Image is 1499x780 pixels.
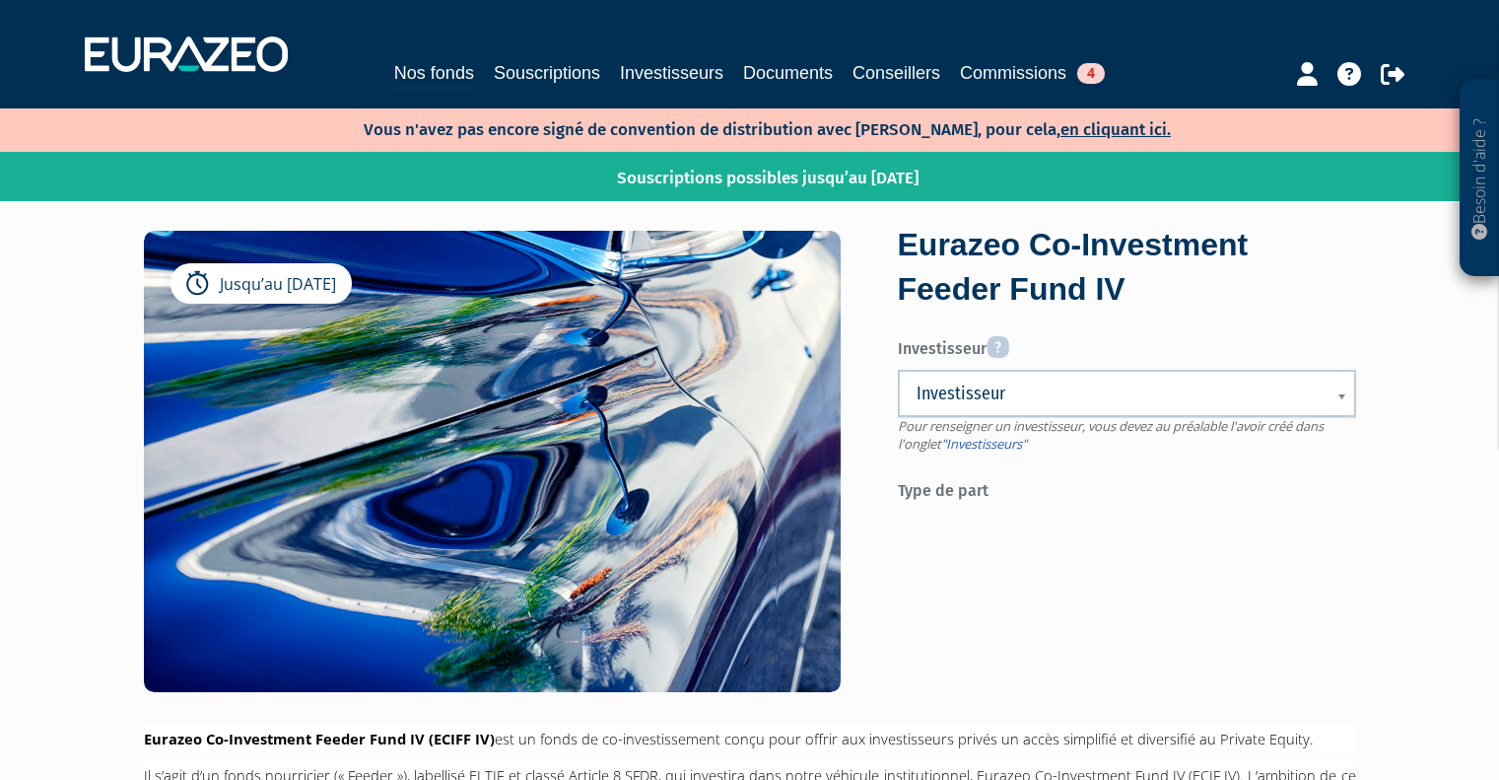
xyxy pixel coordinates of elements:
label: Investisseur [898,328,1356,361]
div: Eurazeo Co-Investment Feeder Fund IV [898,223,1356,313]
span: Eurazeo Co-Investment Feeder Fund IV (ECIFF IV) [144,729,495,748]
a: Souscriptions [494,59,600,87]
img: 1732889491-logotype_eurazeo_blanc_rvb.png [85,36,288,72]
p: Souscriptions possibles jusqu’au [DATE] [560,157,919,190]
p: Besoin d'aide ? [1468,90,1491,267]
a: Nos fonds [394,59,474,90]
a: Conseillers [852,59,940,87]
span: 4 [1077,63,1105,84]
span: Investisseur [917,382,1312,405]
label: Type de part [898,473,1356,503]
p: Vous n'avez pas encore signé de convention de distribution avec [PERSON_NAME], pour cela, [307,113,1171,142]
a: en cliquant ici. [1060,119,1171,140]
span: est un fonds de co-investissement conçu pour offrir aux investisseurs privés un accès simplifié e... [495,729,1314,748]
a: Commissions4 [960,59,1105,87]
a: Documents [743,59,833,87]
span: Pour renseigner un investisseur, vous devez au préalable l'avoir créé dans l'onglet [898,417,1324,454]
img: Eurazeo Co-Investment Feeder Fund IV [144,231,841,692]
a: Investisseurs [620,59,723,87]
div: Jusqu’au [DATE] [170,263,352,305]
a: "Investisseurs" [941,435,1027,453]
